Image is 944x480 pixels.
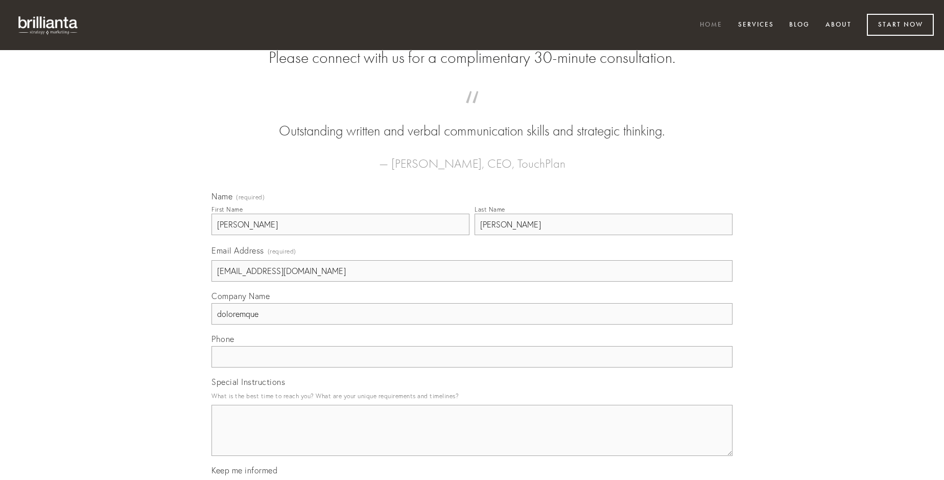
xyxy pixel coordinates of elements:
[228,141,716,174] figcaption: — [PERSON_NAME], CEO, TouchPlan
[211,245,264,256] span: Email Address
[10,10,87,40] img: brillianta - research, strategy, marketing
[236,194,265,200] span: (required)
[211,205,243,213] div: First Name
[783,17,816,34] a: Blog
[211,191,232,201] span: Name
[211,465,277,475] span: Keep me informed
[211,389,733,403] p: What is the best time to reach you? What are your unique requirements and timelines?
[475,205,505,213] div: Last Name
[228,101,716,141] blockquote: Outstanding written and verbal communication skills and strategic thinking.
[211,377,285,387] span: Special Instructions
[819,17,858,34] a: About
[211,48,733,67] h2: Please connect with us for a complimentary 30-minute consultation.
[693,17,729,34] a: Home
[731,17,781,34] a: Services
[211,334,234,344] span: Phone
[211,291,270,301] span: Company Name
[867,14,934,36] a: Start Now
[228,101,716,121] span: “
[268,244,296,258] span: (required)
